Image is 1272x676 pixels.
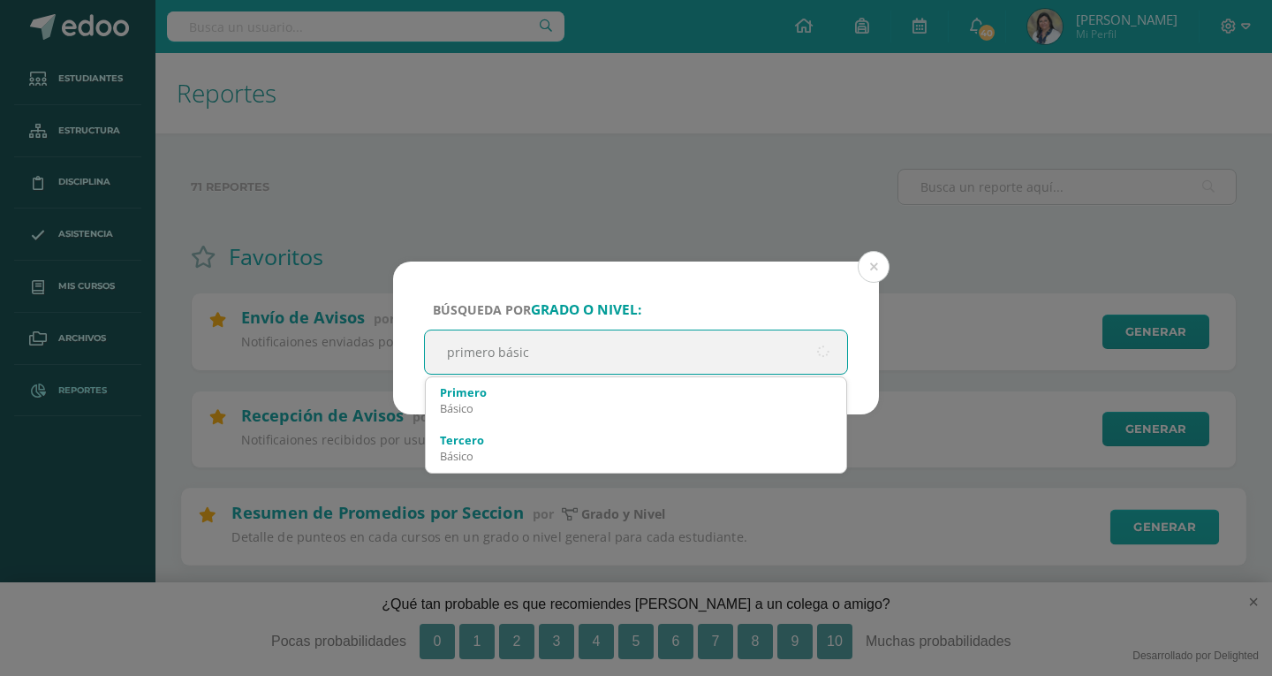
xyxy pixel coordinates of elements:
[440,448,832,464] div: Básico
[433,301,641,318] span: Búsqueda por
[440,432,832,448] div: Tercero
[425,330,847,374] input: ej. Primero primaria, etc.
[440,400,832,416] div: Básico
[531,300,641,319] strong: grado o nivel:
[858,251,890,283] button: Close (Esc)
[440,384,832,400] div: Primero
